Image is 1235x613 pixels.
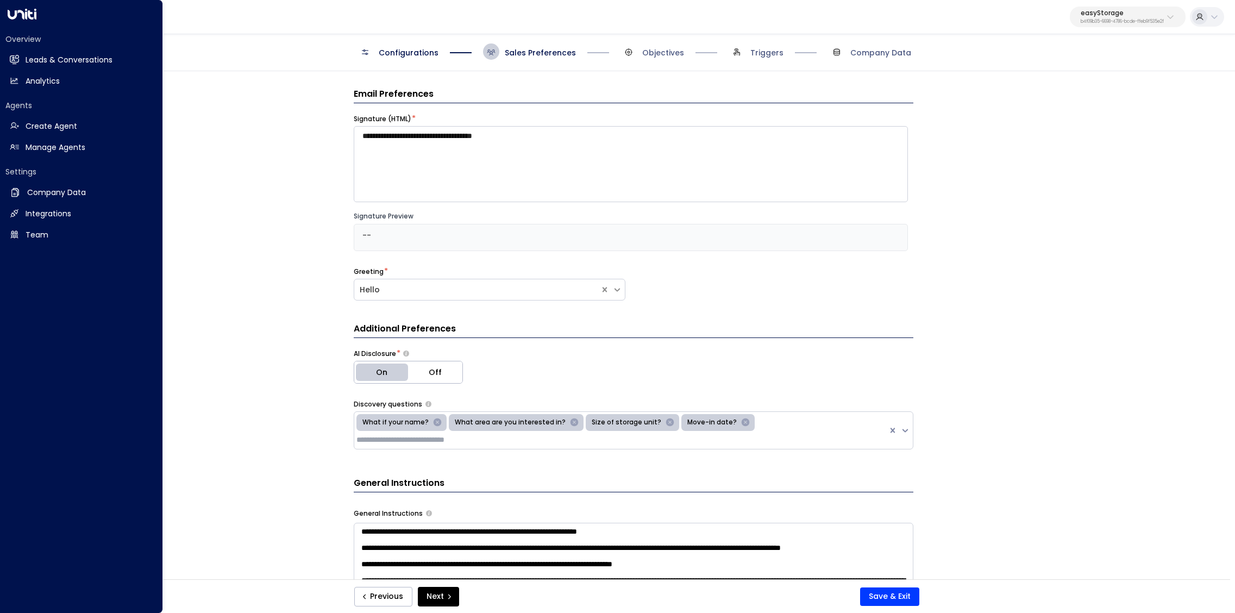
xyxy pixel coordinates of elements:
[426,510,432,516] button: Provide any specific instructions you want the agent to follow when responding to leads. This app...
[430,416,444,429] div: Remove What if your name?
[26,121,77,132] h2: Create Agent
[642,47,684,58] span: Objectives
[26,142,85,153] h2: Manage Agents
[354,267,384,277] label: Greeting
[850,47,911,58] span: Company Data
[750,47,783,58] span: Triggers
[354,509,423,518] label: General Instructions
[5,71,157,91] a: Analytics
[5,137,157,158] a: Manage Agents
[354,587,412,606] button: Previous
[452,416,567,429] div: What area are you interested in?
[408,361,462,383] button: Off
[354,361,409,383] button: On
[1081,10,1164,16] p: easyStorage
[354,211,908,221] div: Signature Preview
[684,416,738,429] div: Move-in date?
[360,284,594,296] div: Hello
[860,587,919,606] button: Save & Exit
[26,54,112,66] h2: Leads & Conversations
[26,229,48,241] h2: Team
[663,416,677,429] div: Remove Size of storage unit?
[379,47,438,58] span: Configurations
[5,50,157,70] a: Leads & Conversations
[26,76,60,87] h2: Analytics
[588,416,663,429] div: Size of storage unit?
[27,187,86,198] h2: Company Data
[418,587,459,606] button: Next
[354,477,913,492] h3: General Instructions
[354,87,913,103] h3: Email Preferences
[354,349,396,359] label: AI Disclosure
[362,230,371,241] span: --
[354,114,411,124] label: Signature (HTML)
[5,116,157,136] a: Create Agent
[5,183,157,203] a: Company Data
[354,322,913,338] h3: Additional Preferences
[354,399,422,409] label: Discovery questions
[5,34,157,45] h2: Overview
[354,361,463,384] div: Platform
[738,416,753,429] div: Remove Move-in date?
[5,100,157,111] h2: Agents
[567,416,581,429] div: Remove What area are you interested in?
[1070,7,1186,27] button: easyStorageb4f09b35-6698-4786-bcde-ffeb9f535e2f
[5,166,157,177] h2: Settings
[359,416,430,429] div: What if your name?
[5,204,157,224] a: Integrations
[505,47,576,58] span: Sales Preferences
[425,401,431,407] button: Select the types of questions the agent should use to engage leads in initial emails. These help ...
[5,225,157,245] a: Team
[403,350,409,357] button: Choose whether the agent should proactively disclose its AI nature in communications or only reve...
[1081,20,1164,24] p: b4f09b35-6698-4786-bcde-ffeb9f535e2f
[26,208,71,220] h2: Integrations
